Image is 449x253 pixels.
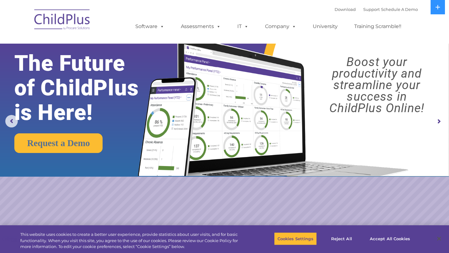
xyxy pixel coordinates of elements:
a: Request a Demo [14,133,103,153]
a: Training Scramble!! [348,20,408,33]
a: Company [259,20,302,33]
button: Close [432,232,446,246]
button: Reject All [322,232,361,245]
a: University [307,20,344,33]
img: ChildPlus by Procare Solutions [31,5,94,36]
button: Cookies Settings [274,232,317,245]
a: Schedule A Demo [381,7,418,12]
div: This website uses cookies to create a better user experience, provide statistics about user visit... [20,232,247,250]
span: Last name [87,41,106,46]
span: Phone number [87,67,113,71]
rs-layer: The Future of ChildPlus is Here! [14,51,158,125]
a: IT [231,20,255,33]
rs-layer: Boost your productivity and streamline your success in ChildPlus Online! [310,56,443,114]
font: | [335,7,418,12]
a: Software [129,20,171,33]
a: Support [363,7,380,12]
button: Accept All Cookies [366,232,413,245]
a: Assessments [175,20,227,33]
a: Download [335,7,356,12]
